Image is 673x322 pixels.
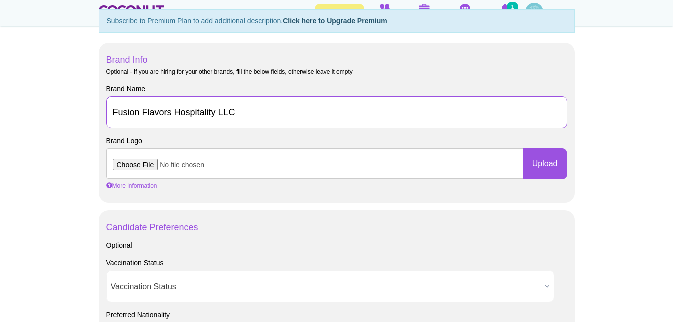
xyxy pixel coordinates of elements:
a: Browse Members Members [365,3,405,24]
a: العربية [545,3,575,23]
a: Brand Info [106,55,148,65]
img: Messages [460,4,470,13]
h5: Subscribe to Premium Plan to add additional description. [99,9,575,33]
a: Go Premium [315,4,364,21]
a: Click here to Upgrade Premium [283,17,387,25]
label: Preferred Nationality [106,310,170,320]
a: Messages Messages [445,3,485,24]
a: My Jobs My Jobs [405,3,445,24]
label: Brand Logo [106,136,142,146]
img: Home [99,5,164,20]
img: My Jobs [419,4,430,13]
button: Upload [523,148,567,179]
a: More information [106,182,157,189]
div: Optional [106,240,567,250]
a: Notifications Notifications 1 [485,3,525,24]
img: Notifications [501,4,509,13]
img: Browse Members [378,4,391,13]
div: Optional - If you are hiring for your other brands, fill the below fields, otherwise leave it empty [106,68,567,76]
label: Brand Name [106,84,146,94]
a: Candidate Preferences [106,222,198,232]
small: 1 [507,2,518,12]
label: Vaccination Status [106,258,164,268]
span: Vaccination Status [111,271,541,303]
